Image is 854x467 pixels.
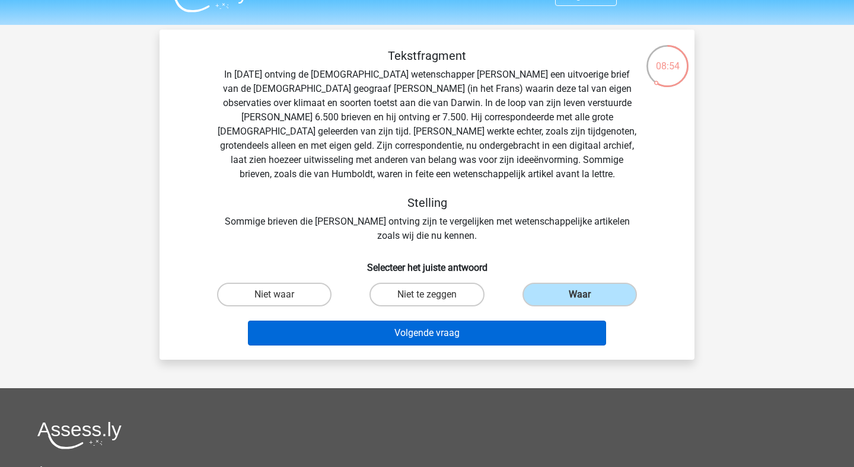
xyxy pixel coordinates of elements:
[369,283,484,306] label: Niet te zeggen
[179,49,675,243] div: In [DATE] ontving de [DEMOGRAPHIC_DATA] wetenschapper [PERSON_NAME] een uitvoerige brief van de [...
[217,283,332,306] label: Niet waar
[179,252,675,273] h6: Selecteer het juiste antwoord
[522,283,637,306] label: Waar
[37,421,122,449] img: Assessly logo
[645,44,690,73] div: 08:54
[216,196,638,210] h5: Stelling
[216,49,638,63] h5: Tekstfragment
[248,321,607,346] button: Volgende vraag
